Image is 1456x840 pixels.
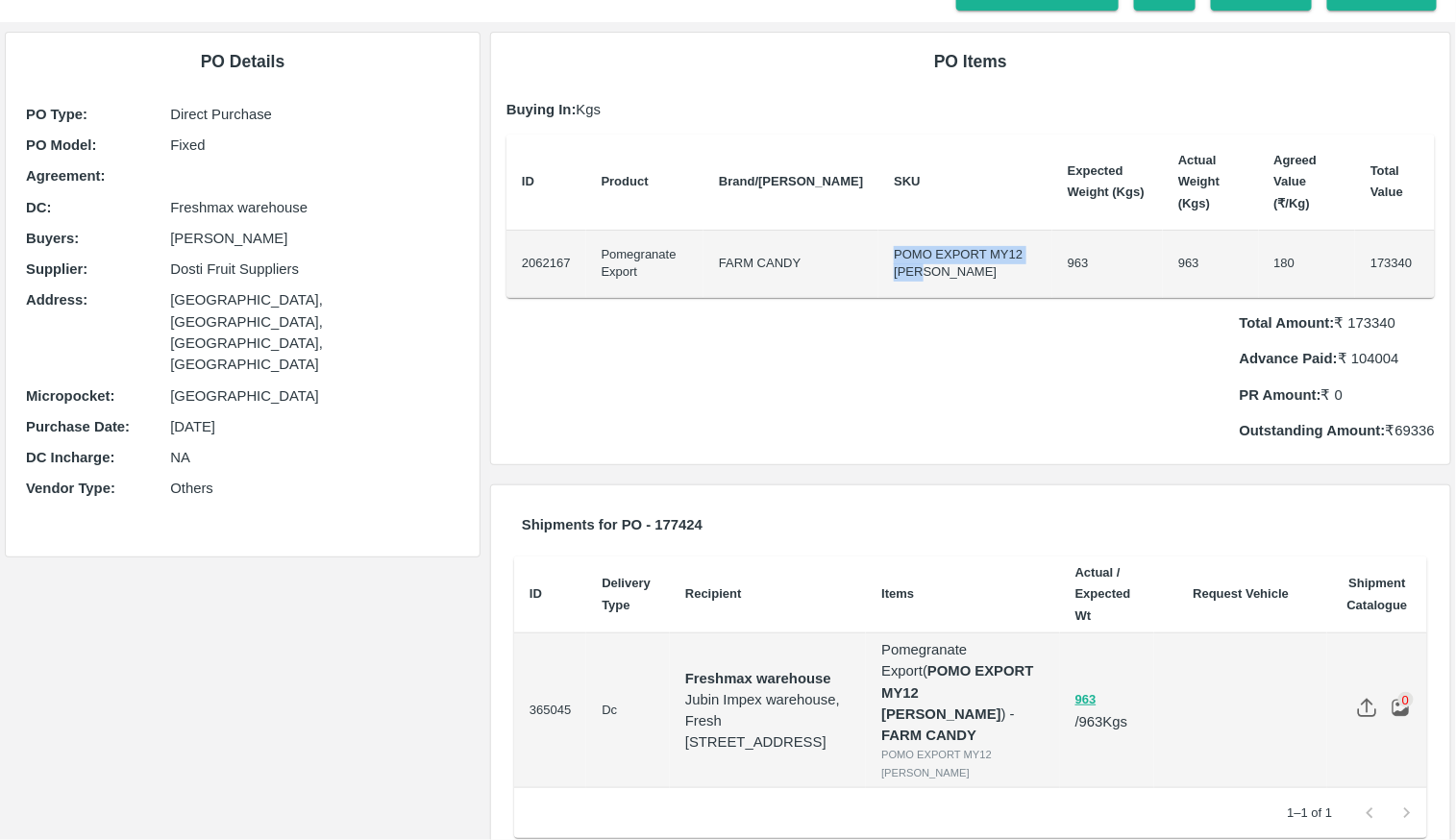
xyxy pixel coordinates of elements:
[1398,692,1414,707] div: 0
[1240,312,1435,334] p: ₹ 173340
[602,174,649,188] b: Product
[26,200,51,215] b: DC :
[26,107,87,122] b: PO Type :
[719,174,863,188] b: Brand/[PERSON_NAME]
[894,174,920,188] b: SKU
[1259,231,1356,298] td: 180
[1068,163,1145,199] b: Expected Weight (Kgs)
[170,385,459,407] p: [GEOGRAPHIC_DATA]
[170,228,459,249] p: [PERSON_NAME]
[1355,231,1435,298] td: 173340
[170,259,459,280] p: Dosti Fruit Suppliers
[1240,384,1435,406] p: ₹ 0
[1240,387,1321,403] b: PR Amount:
[586,633,670,788] td: Dc
[1163,231,1258,298] td: 963
[26,137,96,153] b: PO Model :
[1178,153,1220,210] b: Actual Weight (Kgs)
[170,135,459,156] p: Fixed
[1274,153,1318,210] b: Agreed Value (₹/Kg)
[170,478,459,499] p: Others
[1194,586,1290,601] b: Request Vehicle
[26,481,115,496] b: Vendor Type :
[26,168,105,184] b: Agreement:
[170,197,459,218] p: Freshmax warehouse
[506,102,577,117] b: Buying In:
[881,663,1038,722] b: POMO EXPORT MY12 [PERSON_NAME]
[170,289,459,375] p: [GEOGRAPHIC_DATA], [GEOGRAPHIC_DATA], [GEOGRAPHIC_DATA], [GEOGRAPHIC_DATA]
[602,576,651,611] b: Delivery Type
[506,231,586,298] td: 2062167
[1287,804,1332,823] p: 1–1 of 1
[514,633,586,788] td: 365045
[26,261,87,277] b: Supplier :
[26,292,87,308] b: Address :
[685,586,742,601] b: Recipient
[1347,576,1408,611] b: Shipment Catalogue
[1240,420,1435,441] p: ₹ 69336
[26,419,130,434] b: Purchase Date :
[26,388,114,404] b: Micropocket :
[170,104,459,125] p: Direct Purchase
[878,231,1052,298] td: POMO EXPORT MY12 [PERSON_NAME]
[506,48,1435,75] h6: PO Items
[170,416,459,437] p: [DATE]
[1240,351,1338,366] b: Advance Paid:
[1357,698,1377,718] img: share
[1075,688,1140,732] p: / 963 Kgs
[522,174,534,188] b: ID
[26,231,79,246] b: Buyers :
[1075,689,1097,711] button: 963
[881,746,1045,781] div: POMO EXPORT MY12 [PERSON_NAME]
[586,231,704,298] td: Pomegranate Export
[881,728,976,743] strong: FARM CANDY
[703,231,878,298] td: FARM CANDY
[21,48,464,75] h6: PO Details
[170,447,459,468] p: NA
[1370,163,1403,199] b: Total Value
[506,99,1435,120] p: Kgs
[1391,698,1411,718] img: preview
[685,689,851,754] p: Jubin Impex warehouse, Fresh [STREET_ADDRESS]
[1240,423,1386,438] b: Outstanding Amount:
[1075,565,1131,623] b: Actual / Expected Wt
[26,450,114,465] b: DC Incharge :
[522,517,703,532] b: Shipments for PO - 177424
[881,639,1045,746] p: Pomegranate Export ( ) -
[1052,231,1163,298] td: 963
[1240,348,1435,369] p: ₹ 104004
[685,671,831,686] strong: Freshmax warehouse
[881,586,914,601] b: Items
[530,586,542,601] b: ID
[1240,315,1335,331] b: Total Amount:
